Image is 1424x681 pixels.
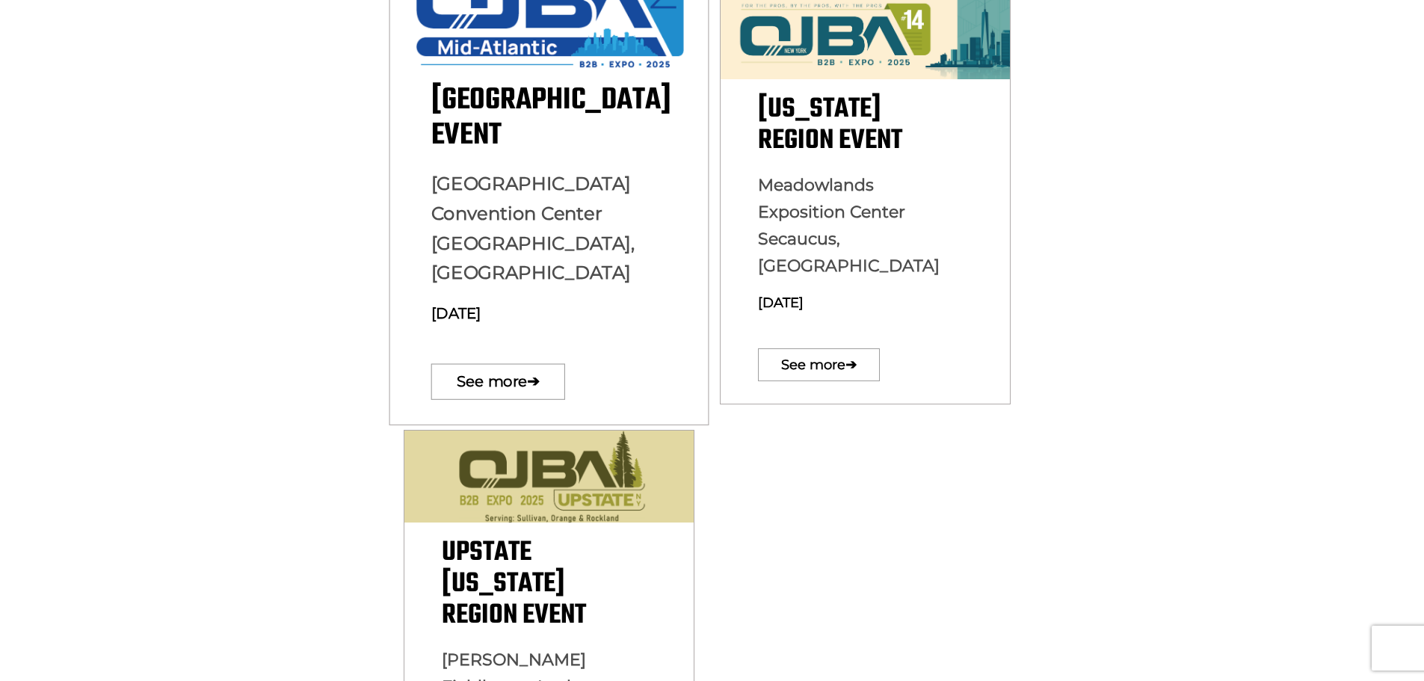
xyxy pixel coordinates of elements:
[758,88,902,162] span: [US_STATE] Region Event
[527,356,540,407] span: ➔
[431,304,481,322] span: [DATE]
[758,348,880,381] a: See more➔
[758,295,804,311] span: [DATE]
[442,531,586,637] span: Upstate [US_STATE] Region Event
[431,363,564,399] a: See more➔
[431,173,635,284] span: [GEOGRAPHIC_DATA] Convention Center [GEOGRAPHIC_DATA], [GEOGRAPHIC_DATA]
[758,175,940,276] span: Meadowlands Exposition Center Secaucus, [GEOGRAPHIC_DATA]
[431,77,671,158] span: [GEOGRAPHIC_DATA] Event
[845,342,857,389] span: ➔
